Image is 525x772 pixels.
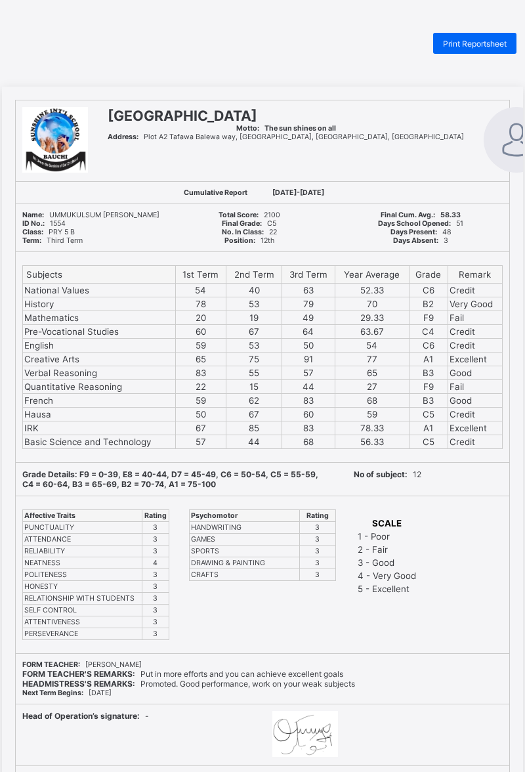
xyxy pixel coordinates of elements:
span: [DATE] [22,689,112,697]
td: 63 [282,284,335,297]
td: 79 [282,297,335,311]
td: 3 [142,616,169,628]
td: IRK [23,421,176,435]
span: UMMUKULSUM [PERSON_NAME] [22,211,159,219]
td: B3 [409,394,448,408]
td: 3 [142,581,169,593]
td: 50 [175,408,226,421]
td: Excellent [448,353,503,366]
td: 15 [226,380,282,394]
td: 54 [335,339,409,353]
td: 91 [282,353,335,366]
td: 60 [175,325,226,339]
td: 65 [335,366,409,380]
td: 64 [282,325,335,339]
b: Total Score: [219,211,259,219]
span: C5 [222,219,276,228]
td: 83 [282,421,335,435]
td: 3 - Good [357,557,417,568]
td: 3 [142,546,169,557]
td: 5 - Excellent [357,583,417,595]
td: 75 [226,353,282,366]
span: - [22,711,149,721]
td: ATTENTIVENESS [23,616,142,628]
b: Term: [22,236,41,245]
b: Head of Operation’s signature: [22,711,140,721]
span: Put in more efforts and you can achieve excellent goals [22,669,343,679]
td: C4 [409,325,448,339]
td: 83 [175,366,226,380]
th: Grade [409,266,448,284]
b: Days Present: [390,228,437,236]
b: Name: [22,211,44,219]
td: CRAFTS [190,569,300,581]
b: Cumulative Report [184,188,247,197]
span: Print Reportsheet [443,39,507,49]
td: F9 [409,311,448,325]
td: 53 [226,297,282,311]
b: FORM TEACHER'S REMARKS: [22,669,135,679]
td: 50 [282,339,335,353]
th: Year Average [335,266,409,284]
td: 59 [175,339,226,353]
b: ID No.: [22,219,45,228]
td: SPORTS [190,546,300,557]
td: B2 [409,297,448,311]
td: PUNCTUALITY [23,522,142,534]
span: PRY 5 B [22,228,75,236]
td: Very Good [448,297,503,311]
th: Affective Traits [23,510,142,522]
td: 67 [226,408,282,421]
td: 85 [226,421,282,435]
td: A1 [409,421,448,435]
td: 49 [282,311,335,325]
td: C6 [409,284,448,297]
td: Verbal Reasoning [23,366,176,380]
td: 3 [299,546,335,557]
td: Good [448,366,503,380]
th: Psychomotor [190,510,300,522]
b: Motto: [236,124,259,133]
td: French [23,394,176,408]
span: 12th [224,236,274,245]
td: 4 - Very Good [357,570,417,582]
td: Excellent [448,421,503,435]
b: Final Cum. Avg.: [381,211,435,219]
td: 78.33 [335,421,409,435]
td: DRAWING & PAINTING [190,557,300,569]
td: 77 [335,353,409,366]
td: Credit [448,284,503,297]
b: Final Grade: [222,219,262,228]
td: 67 [226,325,282,339]
td: A1 [409,353,448,366]
b: Grade Details: F9 = 0-39, E8 = 40-44, D7 = 45-49, C6 = 50-54, C5 = 55-59, C4 = 60-64, B3 = 65-69,... [22,469,318,489]
td: 2 - Fair [357,544,417,555]
td: 20 [175,311,226,325]
td: 40 [226,284,282,297]
span: 22 [222,228,277,236]
span: 48 [390,228,451,236]
span: [PERSON_NAME] [22,660,142,669]
td: Hausa [23,408,176,421]
td: 78 [175,297,226,311]
td: 68 [335,394,409,408]
td: 55 [226,366,282,380]
td: Pre-Vocational Studies [23,325,176,339]
th: 1st Term [175,266,226,284]
span: 2100 [219,211,280,219]
td: Mathematics [23,311,176,325]
td: 1 - Poor [357,530,417,542]
td: HONESTY [23,581,142,593]
td: 67 [175,421,226,435]
td: SELF CONTROL [23,605,142,616]
td: 3 [142,522,169,534]
td: POLITENESS [23,569,142,581]
td: 3 [142,534,169,546]
td: Credit [448,435,503,449]
td: Creative Arts [23,353,176,366]
b: No. In Class: [222,228,264,236]
span: 12 [354,469,421,479]
td: 57 [282,366,335,380]
td: Credit [448,325,503,339]
td: Quantitative Reasoning [23,380,176,394]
